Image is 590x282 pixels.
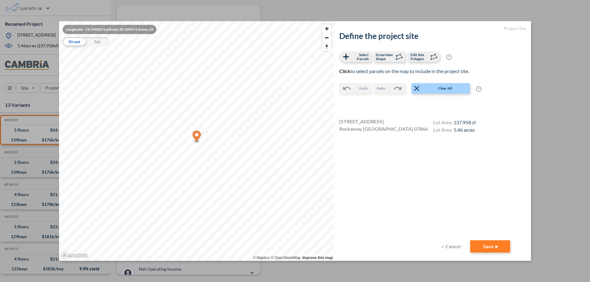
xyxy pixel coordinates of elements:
[446,54,452,60] span: ?
[302,256,333,260] a: Improve this map
[433,127,476,134] h4: Lot Area:
[339,126,428,133] span: Rockaway [GEOGRAPHIC_DATA] 07866
[193,130,201,143] div: Map marker
[411,83,470,94] button: Clear All
[470,240,510,253] button: Save
[339,118,384,126] span: [STREET_ADDRESS]
[374,83,405,94] button: Redo
[339,83,371,94] button: Undo
[59,21,334,261] canvas: Map
[433,119,476,127] h4: Lot Area:
[322,42,331,51] button: Reset bearing to north
[339,26,526,31] h5: Project Site
[377,85,385,91] span: Redo
[454,119,476,125] span: 237,958 sf
[63,25,156,34] div: Longitude: -74.549024 Latitude: 40.909474 Zoom: 16
[421,85,469,91] span: Clear All
[339,68,469,74] span: to select parcels on the map to include in the project site.
[359,85,368,91] span: Undo
[271,256,301,260] a: OpenStreetMap
[339,31,526,41] h2: Define the project site
[253,256,270,260] a: Mapbox
[439,240,464,253] button: Cancel
[339,68,350,74] b: Click
[322,33,331,42] button: Zoom out
[376,53,394,61] span: Draw New Shape
[351,53,369,61] span: Select Parcels
[454,127,475,133] span: 5.46 acres
[476,86,482,92] span: ?
[411,53,429,61] span: Edit Site Polygon
[322,24,331,33] button: Zoom in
